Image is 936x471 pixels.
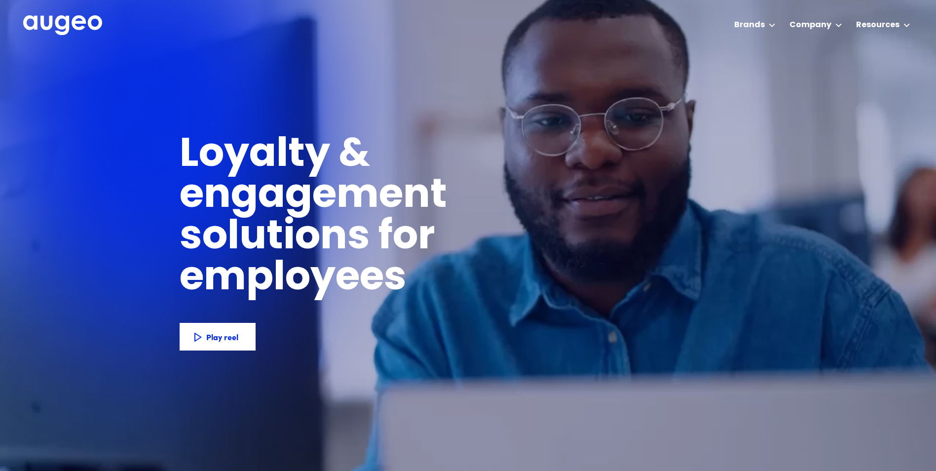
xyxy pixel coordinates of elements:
img: Augeo's full logo in white. [23,15,102,36]
div: Resources [856,19,899,31]
div: Brands [734,19,765,31]
h1: employees [180,259,424,300]
h1: Loyalty & engagement solutions for [180,135,606,258]
div: Company [789,19,831,31]
a: home [23,15,102,36]
a: Play reel [180,323,256,351]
